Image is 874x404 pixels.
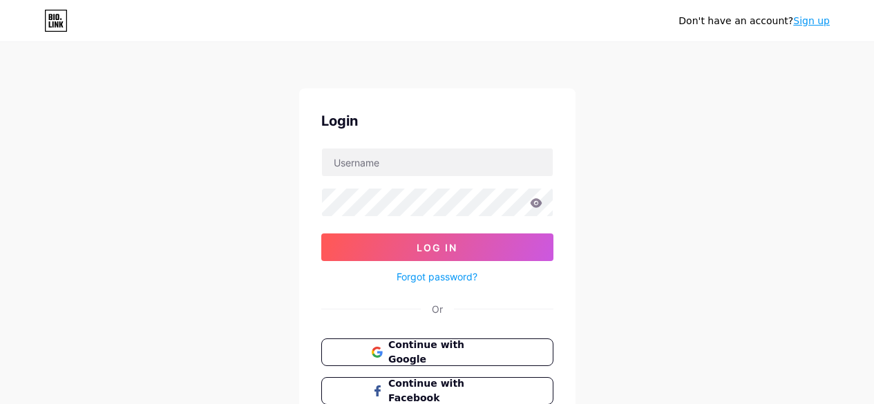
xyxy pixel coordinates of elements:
div: Don't have an account? [678,14,830,28]
div: Login [321,110,553,131]
span: Log In [417,242,457,253]
input: Username [322,148,553,176]
span: Continue with Google [388,338,502,367]
a: Forgot password? [397,269,477,284]
div: Or [432,302,443,316]
a: Sign up [793,15,830,26]
button: Continue with Google [321,338,553,366]
button: Log In [321,233,553,261]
